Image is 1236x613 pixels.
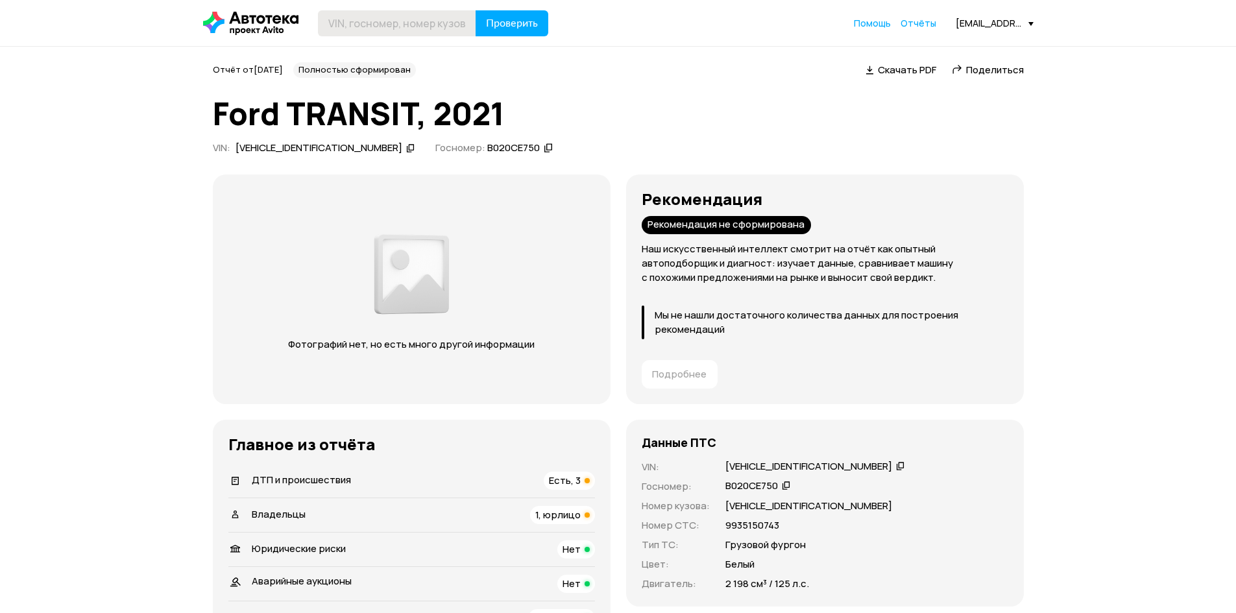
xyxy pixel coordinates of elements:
span: VIN : [213,141,230,154]
p: Двигатель : [642,577,710,591]
p: Госномер : [642,479,710,494]
div: [VEHICLE_IDENTIFICATION_NUMBER] [236,141,402,155]
h3: Главное из отчёта [228,435,595,453]
a: Помощь [854,17,891,30]
span: ДТП и происшествия [252,473,351,487]
p: Тип ТС : [642,538,710,552]
img: d89e54fb62fcf1f0.png [370,227,452,322]
div: Полностью сформирован [293,62,416,78]
div: В020СЕ750 [487,141,540,155]
a: Поделиться [952,63,1024,77]
div: В020СЕ750 [725,479,778,493]
p: Номер СТС : [642,518,710,533]
span: Юридические риски [252,542,346,555]
a: Отчёты [901,17,936,30]
p: Номер кузова : [642,499,710,513]
div: Рекомендация не сформирована [642,216,811,234]
p: Мы не нашли достаточного количества данных для построения рекомендаций [655,308,1008,337]
span: Отчёт от [DATE] [213,64,283,75]
span: Отчёты [901,17,936,29]
h3: Рекомендация [642,190,1008,208]
span: Нет [563,577,581,590]
p: Наш искусственный интеллект смотрит на отчёт как опытный автоподборщик и диагност: изучает данные... [642,242,1008,285]
p: Грузовой фургон [725,538,806,552]
p: Цвет : [642,557,710,571]
span: Скачать PDF [878,63,936,77]
div: [VEHICLE_IDENTIFICATION_NUMBER] [725,460,892,474]
span: Аварийные аукционы [252,574,352,588]
p: 9935150743 [725,518,779,533]
p: Белый [725,557,755,571]
a: Скачать PDF [866,63,936,77]
input: VIN, госномер, номер кузова [318,10,476,36]
p: 2 198 см³ / 125 л.с. [725,577,809,591]
button: Проверить [476,10,548,36]
p: Фотографий нет, но есть много другой информации [276,337,548,352]
h4: Данные ПТС [642,435,716,450]
span: 1, юрлицо [535,508,581,522]
span: Проверить [486,18,538,29]
p: [VEHICLE_IDENTIFICATION_NUMBER] [725,499,892,513]
span: Владельцы [252,507,306,521]
p: VIN : [642,460,710,474]
span: Госномер: [435,141,485,154]
span: Поделиться [966,63,1024,77]
span: Помощь [854,17,891,29]
div: [EMAIL_ADDRESS][DOMAIN_NAME] [956,17,1034,29]
span: Нет [563,542,581,556]
span: Есть, 3 [549,474,581,487]
h1: Ford TRANSIT, 2021 [213,96,1024,131]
